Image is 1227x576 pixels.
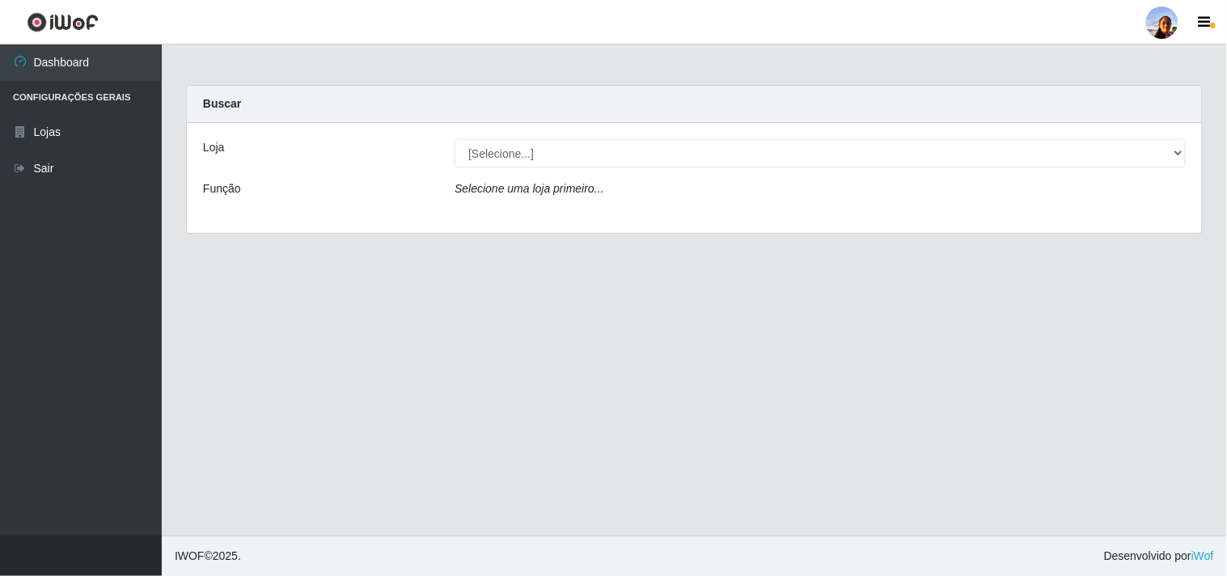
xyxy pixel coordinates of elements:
[175,548,241,565] span: © 2025 .
[1104,548,1214,565] span: Desenvolvido por
[203,180,241,197] label: Função
[203,139,224,156] label: Loja
[1191,549,1214,562] a: iWof
[175,549,205,562] span: IWOF
[203,97,241,110] strong: Buscar
[455,182,603,195] i: Selecione uma loja primeiro...
[27,12,99,32] img: CoreUI Logo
